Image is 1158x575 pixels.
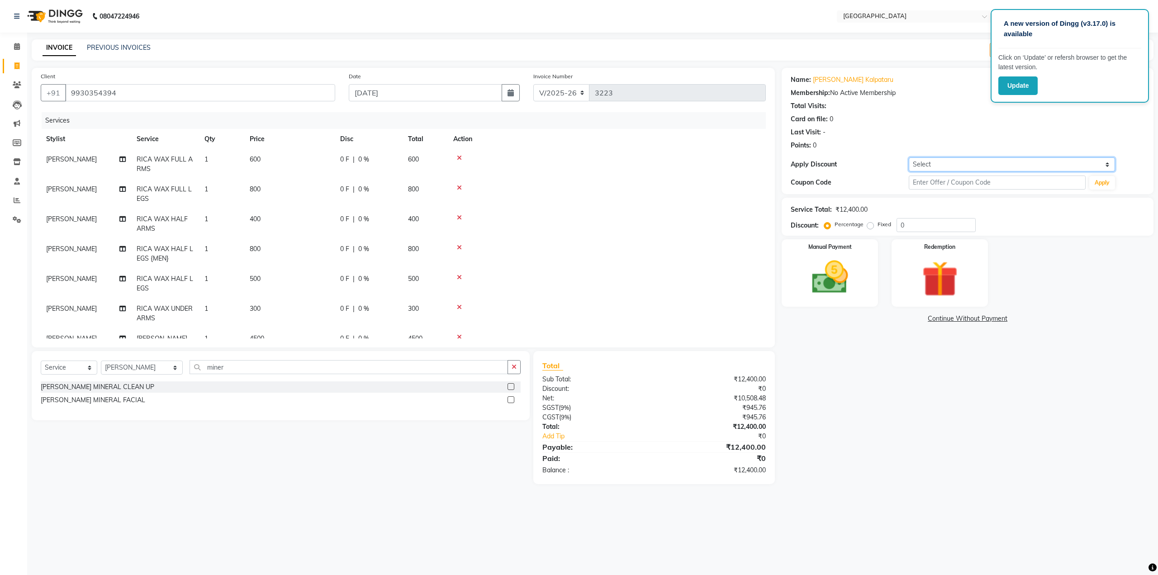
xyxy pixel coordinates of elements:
a: PREVIOUS INVOICES [87,43,151,52]
span: 300 [408,304,419,313]
span: 0 F [340,214,349,224]
b: 08047224946 [100,4,139,29]
div: ₹945.76 [654,403,773,413]
th: Action [448,129,766,149]
label: Invoice Number [533,72,573,81]
div: Service Total: [791,205,832,214]
span: RICA WAX UNDERARMS [137,304,193,322]
div: Discount: [536,384,654,394]
span: 0 % [358,334,369,343]
div: Discount: [791,221,819,230]
div: ₹12,400.00 [654,466,773,475]
div: ( ) [536,403,654,413]
p: A new version of Dingg (v3.17.0) is available [1004,19,1136,39]
span: RICA WAX HALF LEGS [137,275,193,292]
div: ₹12,400.00 [654,375,773,384]
input: Enter Offer / Coupon Code [909,176,1086,190]
div: No Active Membership [791,88,1144,98]
label: Redemption [924,243,955,251]
div: [PERSON_NAME] MINERAL CLEAN UP [41,382,154,392]
img: _gift.svg [911,257,969,301]
div: ( ) [536,413,654,422]
span: 800 [250,245,261,253]
span: [PERSON_NAME] MINERAL FACIAL [137,334,189,352]
span: 0 % [358,155,369,164]
span: 0 F [340,304,349,314]
span: 600 [250,155,261,163]
a: [PERSON_NAME] Kalpataru [813,75,893,85]
span: [PERSON_NAME] [46,275,97,283]
div: 0 [813,141,816,150]
span: 800 [250,185,261,193]
label: Fixed [878,220,891,228]
span: | [353,274,355,284]
span: 500 [250,275,261,283]
span: SGST [542,404,559,412]
div: Name: [791,75,811,85]
span: 800 [408,245,419,253]
div: Card on file: [791,114,828,124]
span: 0 F [340,244,349,254]
label: Client [41,72,55,81]
div: Total Visits: [791,101,826,111]
div: Payable: [536,442,654,452]
img: logo [23,4,85,29]
div: ₹0 [674,432,773,441]
span: | [353,304,355,314]
button: Create New [990,43,1042,57]
span: 1 [204,304,208,313]
div: Total: [536,422,654,432]
th: Price [244,129,335,149]
span: 1 [204,275,208,283]
input: Search by Name/Mobile/Email/Code [65,84,335,101]
span: 400 [250,215,261,223]
span: [PERSON_NAME] [46,334,97,342]
span: 0 F [340,155,349,164]
a: Continue Without Payment [783,314,1152,323]
th: Disc [335,129,403,149]
div: ₹10,508.48 [654,394,773,403]
div: Coupon Code [791,178,909,187]
div: - [823,128,826,137]
div: ₹12,400.00 [654,422,773,432]
input: Search or Scan [190,360,508,374]
div: Points: [791,141,811,150]
div: ₹945.76 [654,413,773,422]
span: CGST [542,413,559,421]
span: 300 [250,304,261,313]
span: 500 [408,275,419,283]
div: ₹0 [654,453,773,464]
span: 0 % [358,214,369,224]
div: Membership: [791,88,830,98]
span: [PERSON_NAME] [46,304,97,313]
span: | [353,185,355,194]
th: Qty [199,129,244,149]
div: Net: [536,394,654,403]
span: RICA WAX HALF ARMS [137,215,188,233]
span: 1 [204,215,208,223]
span: 0 % [358,244,369,254]
span: 4500 [250,334,264,342]
button: Update [998,76,1038,95]
span: RICA WAX FULL ARMS [137,155,193,173]
span: 0 F [340,274,349,284]
span: RICA WAX FULL LEGS [137,185,192,203]
label: Date [349,72,361,81]
span: Total [542,361,563,371]
span: 400 [408,215,419,223]
th: Total [403,129,448,149]
span: 1 [204,155,208,163]
div: ₹12,400.00 [835,205,868,214]
span: [PERSON_NAME] [46,155,97,163]
span: 1 [204,334,208,342]
span: 1 [204,185,208,193]
div: Last Visit: [791,128,821,137]
div: [PERSON_NAME] MINERAL FACIAL [41,395,145,405]
span: 0 F [340,185,349,194]
a: Add Tip [536,432,674,441]
th: Service [131,129,199,149]
span: | [353,214,355,224]
span: | [353,334,355,343]
img: _cash.svg [801,257,859,298]
button: +91 [41,84,66,101]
